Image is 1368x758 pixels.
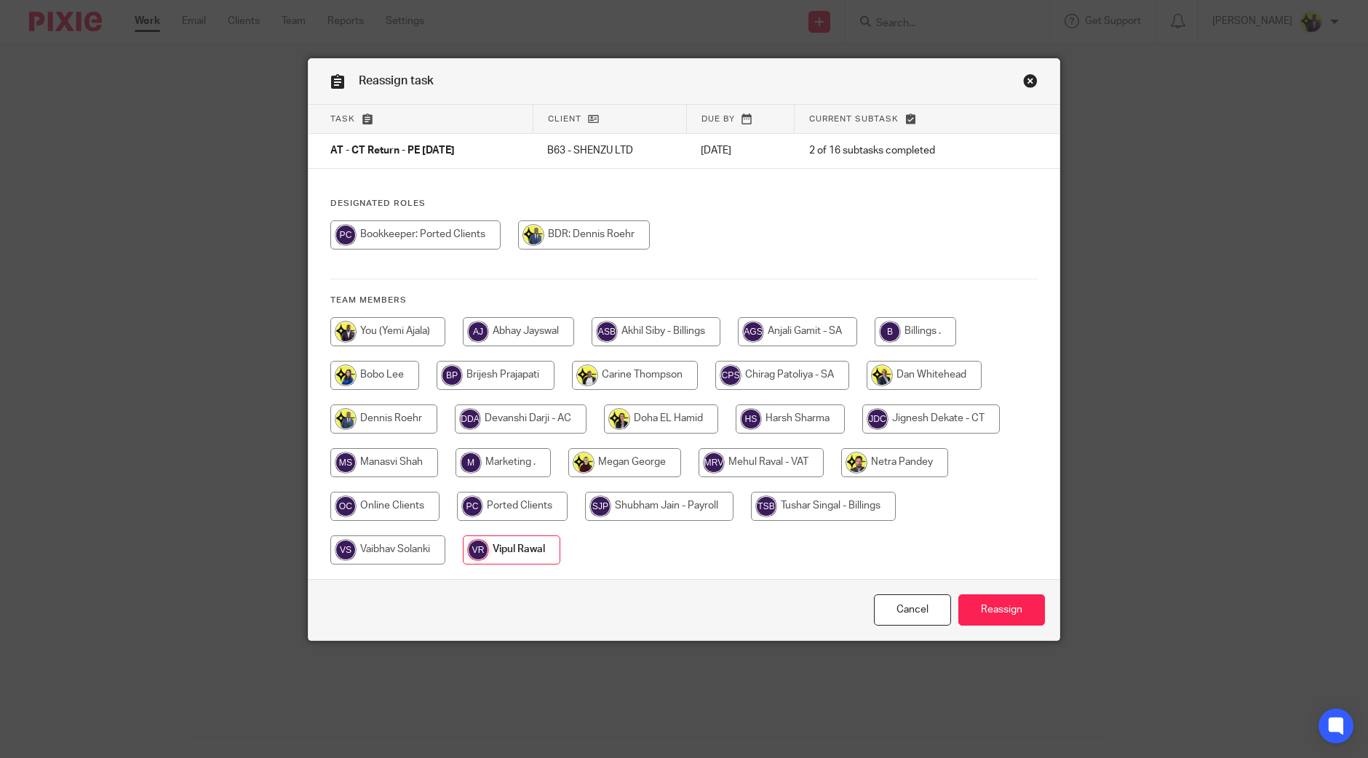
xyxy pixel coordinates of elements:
input: Reassign [958,594,1045,626]
p: [DATE] [701,143,779,158]
td: 2 of 16 subtasks completed [795,134,1001,169]
span: Due by [701,115,735,123]
h4: Designated Roles [330,198,1038,210]
span: Client [548,115,581,123]
a: Close this dialog window [874,594,951,626]
p: B63 - SHENZU LTD [547,143,672,158]
span: AT - CT Return - PE [DATE] [330,146,455,156]
span: Reassign task [359,75,434,87]
span: Task [330,115,355,123]
a: Close this dialog window [1023,73,1038,93]
h4: Team members [330,295,1038,306]
span: Current subtask [809,115,899,123]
